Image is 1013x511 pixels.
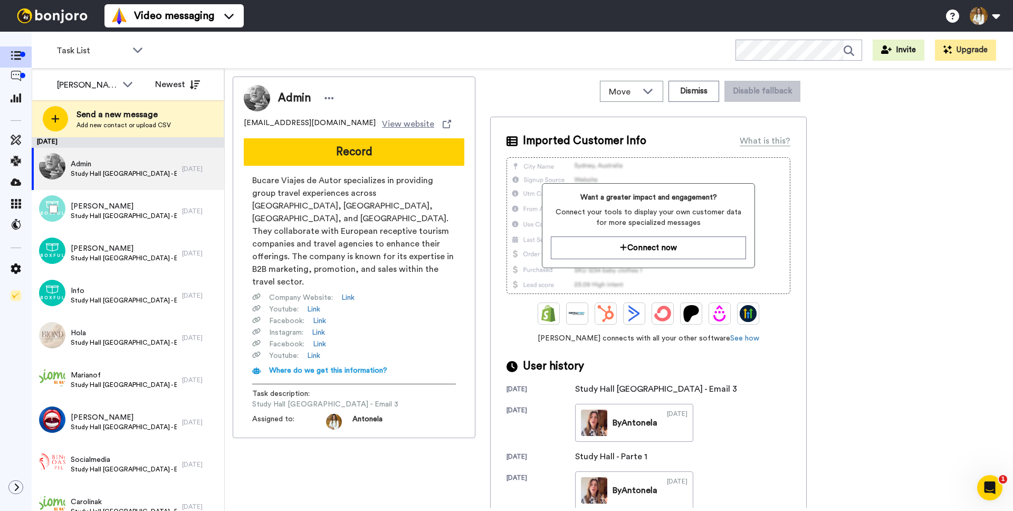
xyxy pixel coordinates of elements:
span: Socialmedia [71,455,177,465]
div: [DATE] [182,291,219,300]
a: Link [313,316,326,326]
img: 23a41b68-c661-4df6-ab56-fad57e98d198-1757439672.jpg [326,414,342,430]
div: Study Hall [GEOGRAPHIC_DATA] - Email 3 [575,383,737,395]
a: View website [382,118,451,130]
img: Image of Admin [244,85,270,111]
div: [DATE] [506,406,575,442]
span: Study Hall [GEOGRAPHIC_DATA] - Email 3 [71,169,177,178]
span: Send a new message [77,108,171,121]
span: Move [609,86,637,98]
span: Study Hall [GEOGRAPHIC_DATA] - Email 3 [71,465,177,474]
div: By Antonela [613,484,657,497]
span: [PERSON_NAME] connects with all your other software [506,333,790,344]
div: [DATE] [182,376,219,384]
div: [PERSON_NAME] [57,79,117,91]
img: ConvertKit [654,305,671,322]
div: [DATE] [182,165,219,173]
img: 675179de-1888-41db-8c10-31497bfb819b.jpg [39,238,65,264]
span: Study Hall [GEOGRAPHIC_DATA] - Email 3 [252,399,398,410]
img: 731a1b1f-cb96-4b2b-ae26-220e55e2fffe.png [39,364,65,391]
span: Study Hall [GEOGRAPHIC_DATA] - Email 3 [71,254,177,262]
a: Link [313,339,326,349]
span: Connect your tools to display your own customer data for more specialized messages [551,207,746,228]
span: Study Hall [GEOGRAPHIC_DATA] - Email 3 [71,338,177,347]
button: Upgrade [935,40,996,61]
div: [DATE] [32,137,224,148]
img: ffbd06c1-52a7-43e4-8b4e-df6bf96ffd62.jpg [39,406,65,433]
div: [DATE] [667,410,687,436]
iframe: Intercom live chat [977,475,1002,500]
img: GoHighLevel [740,305,757,322]
div: [DATE] [667,477,687,504]
img: ActiveCampaign [626,305,643,322]
span: Company Website : [269,292,333,303]
span: Youtube : [269,304,299,315]
span: [PERSON_NAME] [71,201,177,212]
a: Link [341,292,355,303]
div: [DATE] [506,452,575,463]
button: Disable fallback [724,81,800,102]
span: Study Hall [GEOGRAPHIC_DATA] - Email 3 [71,212,177,220]
span: View website [382,118,434,130]
span: Info [71,286,177,296]
span: Study Hall [GEOGRAPHIC_DATA] - Email 3 [71,423,177,431]
button: Record [244,138,464,166]
a: See how [730,335,759,342]
span: Imported Customer Info [523,133,646,149]
div: [DATE] [182,460,219,469]
div: [DATE] [506,385,575,395]
img: Patreon [683,305,700,322]
div: [DATE] [182,334,219,342]
div: [DATE] [182,418,219,427]
img: 8a054283-a111-4637-ac74-8a4b023aff33-thumb.jpg [581,410,607,436]
button: Connect now [551,236,746,259]
span: Antonela [352,414,383,430]
span: Hola [71,328,177,338]
span: Instagram : [269,327,303,338]
img: Checklist.svg [11,290,21,301]
div: By Antonela [613,417,657,429]
span: Facebook : [269,316,304,326]
span: Youtube : [269,351,299,361]
span: Admin [71,159,177,169]
img: Ontraport [569,305,586,322]
span: Video messaging [134,8,214,23]
span: 1 [999,475,1007,484]
span: Facebook : [269,339,304,349]
img: 0ca51436-b0aa-4422-9cee-7958e054564a.jpg [39,322,65,348]
span: Carolinak [71,497,177,507]
span: Marianof [71,370,177,381]
button: Newest [147,74,208,95]
span: User history [523,358,584,374]
img: 27956ee2-fdfb-4e77-9b30-86764f74970b-thumb.jpg [581,477,607,504]
span: Where do we get this information? [269,367,387,374]
span: [EMAIL_ADDRESS][DOMAIN_NAME] [244,118,376,130]
div: [DATE] [506,474,575,509]
img: Hubspot [597,305,614,322]
div: [DATE] [182,207,219,215]
a: ByAntonela[DATE] [575,404,693,442]
img: d26dc883-3131-4725-a1f6-b7b45accb834.png [39,449,65,475]
span: Bucare Viajes de Autor specializes in providing group travel experiences across [GEOGRAPHIC_DATA]... [252,174,456,288]
span: [PERSON_NAME] [71,412,177,423]
img: ae809545-2bf1-4cb8-9c5d-ee8d9c379c4c.jpg [39,280,65,306]
a: ByAntonela[DATE] [575,471,693,509]
img: vm-color.svg [111,7,128,24]
a: Link [307,351,320,361]
button: Invite [873,40,924,61]
button: Dismiss [668,81,719,102]
span: Admin [278,90,311,106]
span: Task List [56,44,127,57]
a: Link [307,304,320,315]
img: Shopify [540,305,557,322]
span: Add new contact or upload CSV [77,121,171,129]
span: Study Hall [GEOGRAPHIC_DATA] - Email 3 [71,381,177,389]
span: Assigned to: [252,414,326,430]
span: Study Hall [GEOGRAPHIC_DATA] - Email 3 [71,296,177,305]
div: [DATE] [182,503,219,511]
a: Link [312,327,325,338]
span: Want a greater impact and engagement? [551,192,746,203]
div: What is this? [740,135,790,147]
